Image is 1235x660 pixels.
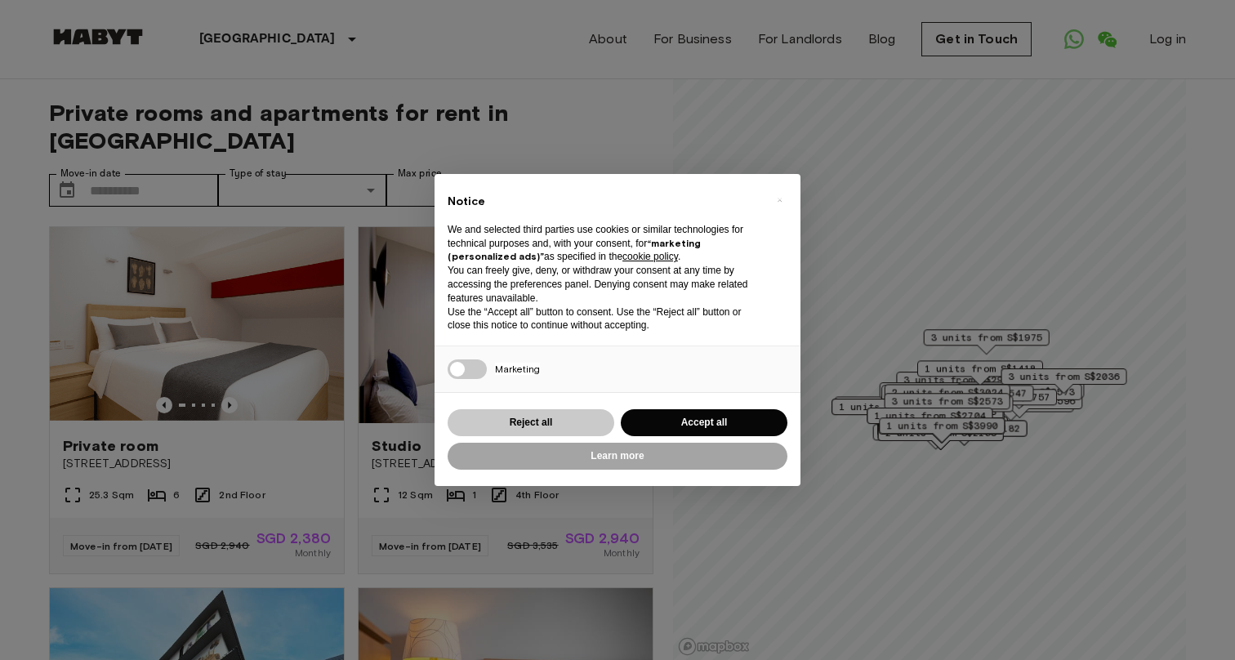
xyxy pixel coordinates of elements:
[448,223,761,264] p: We and selected third parties use cookies or similar technologies for technical purposes and, wit...
[777,190,782,210] span: ×
[448,443,787,470] button: Learn more
[448,305,761,333] p: Use the “Accept all” button to consent. Use the “Reject all” button or close this notice to conti...
[448,237,701,263] strong: “marketing (personalized ads)”
[766,187,792,213] button: Close this notice
[495,363,540,375] span: Marketing
[622,251,678,262] a: cookie policy
[448,194,761,210] h2: Notice
[448,264,761,305] p: You can freely give, deny, or withdraw your consent at any time by accessing the preferences pane...
[621,409,787,436] button: Accept all
[448,409,614,436] button: Reject all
